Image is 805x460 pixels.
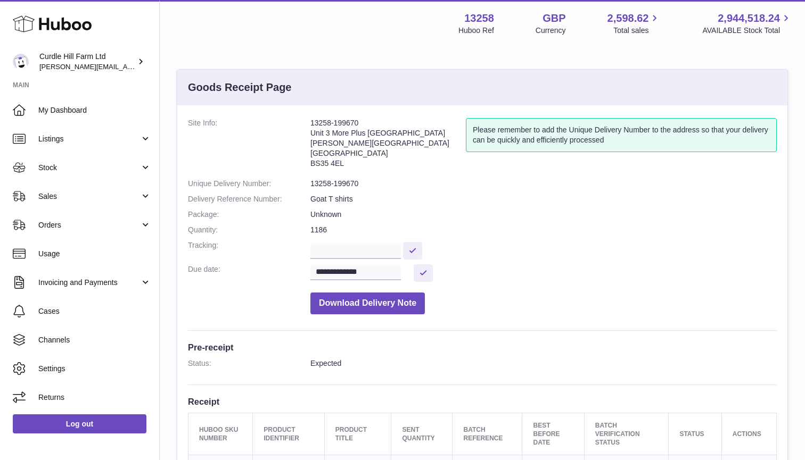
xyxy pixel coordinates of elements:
div: Huboo Ref [458,26,494,36]
span: Total sales [613,26,661,36]
a: 2,598.62 Total sales [607,11,661,36]
h3: Receipt [188,396,777,407]
th: Batch Reference [453,413,522,455]
dt: Package: [188,210,310,220]
dt: Due date: [188,264,310,282]
th: Actions [721,413,776,455]
address: 13258-199670 Unit 3 More Plus [GEOGRAPHIC_DATA] [PERSON_NAME][GEOGRAPHIC_DATA] [GEOGRAPHIC_DATA] ... [310,118,466,173]
dd: Unknown [310,210,777,220]
a: Log out [13,414,146,433]
th: Batch Verification Status [584,413,669,455]
span: Invoicing and Payments [38,278,140,288]
span: [PERSON_NAME][EMAIL_ADDRESS][DOMAIN_NAME] [39,62,213,71]
dt: Tracking: [188,240,310,259]
th: Sent Quantity [391,413,453,455]
dt: Status: [188,358,310,369]
span: Settings [38,364,151,374]
a: 2,944,518.24 AVAILABLE Stock Total [702,11,792,36]
span: 2,598.62 [607,11,649,26]
span: Cases [38,306,151,316]
button: Download Delivery Note [310,292,425,314]
dt: Quantity: [188,225,310,235]
span: Listings [38,134,140,144]
dd: Goat T shirts [310,194,777,204]
span: Channels [38,335,151,345]
dd: 1186 [310,225,777,235]
span: My Dashboard [38,105,151,115]
strong: GBP [543,11,565,26]
th: Status [669,413,721,455]
span: 2,944,518.24 [718,11,780,26]
th: Huboo SKU Number [188,413,253,455]
dt: Delivery Reference Number: [188,194,310,204]
dt: Site Info: [188,118,310,173]
span: Stock [38,163,140,173]
span: Returns [38,392,151,403]
th: Best Before Date [522,413,584,455]
dd: 13258-199670 [310,179,777,189]
th: Product Identifier [253,413,325,455]
th: Product title [324,413,391,455]
span: Sales [38,191,140,202]
dt: Unique Delivery Number: [188,179,310,189]
h3: Pre-receipt [188,341,777,353]
span: AVAILABLE Stock Total [702,26,792,36]
div: Currency [536,26,566,36]
div: Curdle Hill Farm Ltd [39,52,135,72]
div: Please remember to add the Unique Delivery Number to the address so that your delivery can be qui... [466,118,777,152]
h3: Goods Receipt Page [188,80,292,95]
img: miranda@diddlysquatfarmshop.com [13,54,29,70]
dd: Expected [310,358,777,369]
span: Orders [38,220,140,230]
span: Usage [38,249,151,259]
strong: 13258 [464,11,494,26]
